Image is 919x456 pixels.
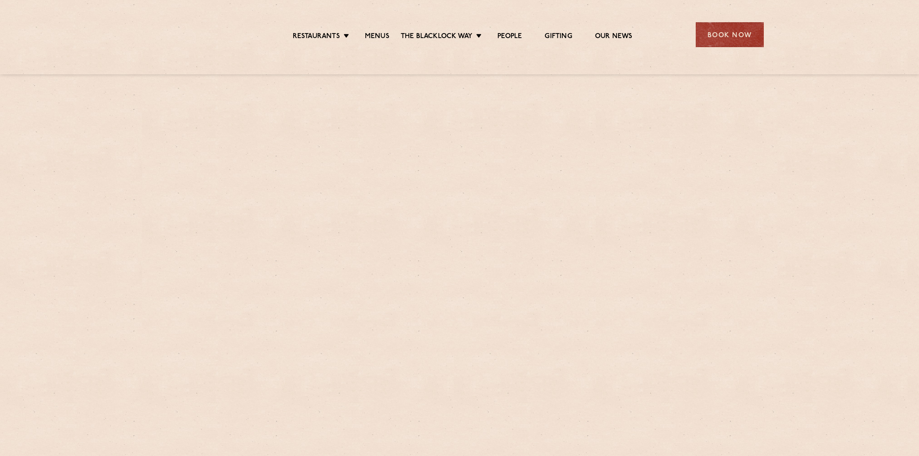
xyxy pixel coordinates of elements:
a: The Blacklock Way [401,32,472,42]
a: Our News [595,32,633,42]
a: Restaurants [293,32,340,42]
div: Book Now [696,22,764,47]
a: People [497,32,522,42]
img: svg%3E [156,9,234,61]
a: Menus [365,32,389,42]
a: Gifting [545,32,572,42]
